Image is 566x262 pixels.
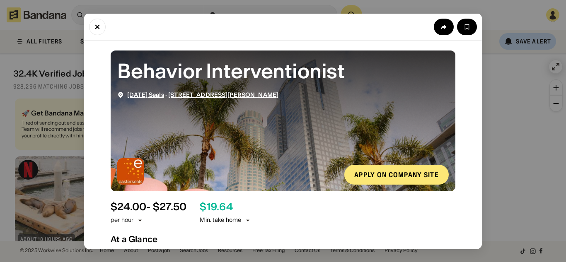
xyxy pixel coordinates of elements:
[127,91,164,98] a: [DATE] Seals
[111,216,133,224] div: per hour
[89,18,106,35] button: Close
[354,171,439,178] div: Apply on company site
[117,158,144,184] img: Easter Seals logo
[200,216,251,224] div: Min. take home
[117,57,449,84] div: Behavior Interventionist
[127,91,278,98] div: ·
[111,234,455,244] div: At a Glance
[111,201,186,213] div: $ 24.00 - $27.50
[200,201,232,213] div: $ 19.64
[168,91,278,98] a: [STREET_ADDRESS][PERSON_NAME]
[344,164,449,184] a: Apply on company site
